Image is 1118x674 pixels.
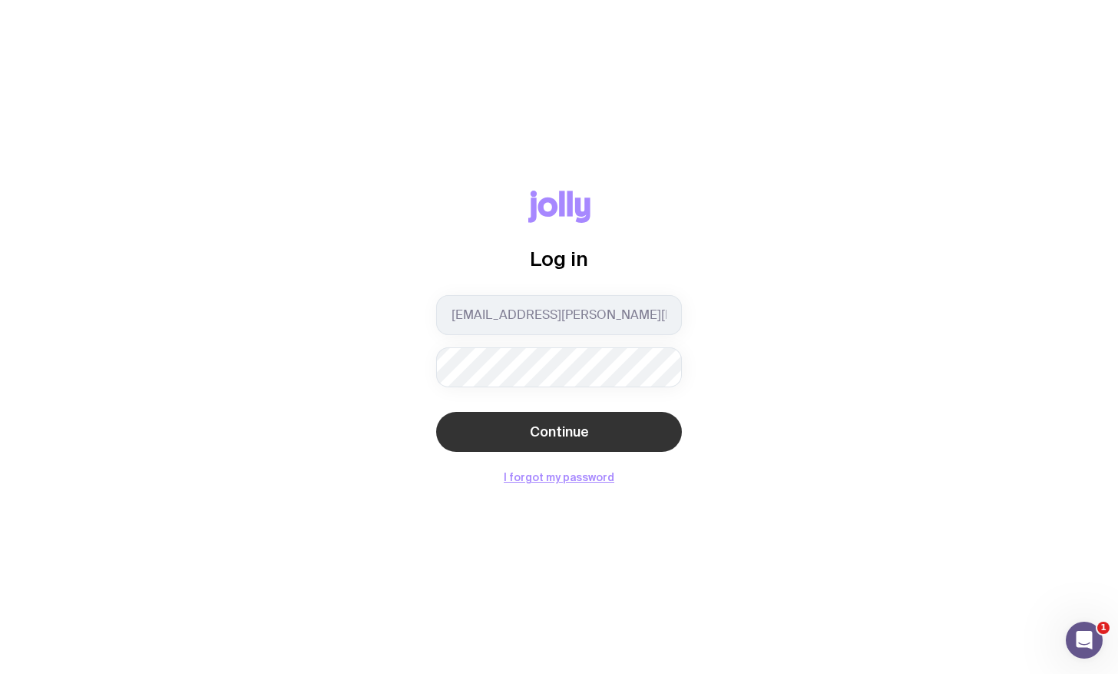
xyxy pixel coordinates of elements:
span: 1 [1097,622,1110,634]
iframe: Intercom live chat [1066,622,1103,659]
button: Continue [436,412,682,452]
button: I forgot my password [504,471,614,483]
span: Log in [530,247,588,270]
span: Continue [530,423,589,441]
input: you@email.com [436,295,682,335]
